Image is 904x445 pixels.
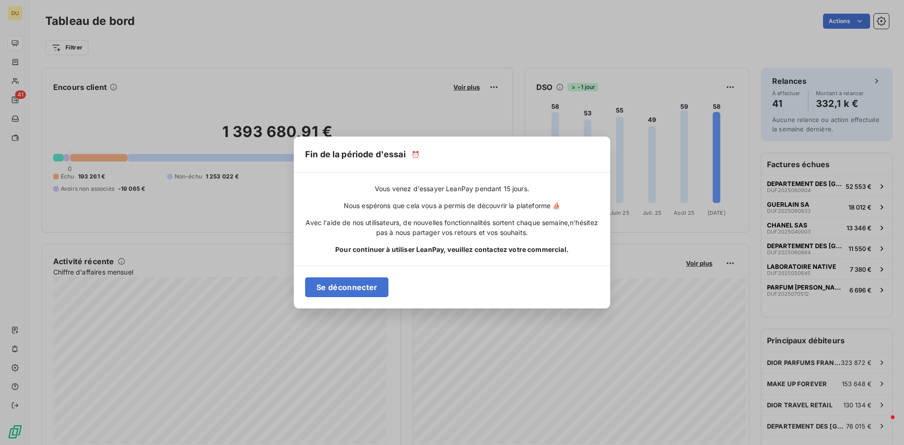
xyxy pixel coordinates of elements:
span: ⛵️ [552,202,560,210]
span: Avec l'aide de nos utilisateurs, de nouvelles fonctionnalités sortent chaque semaine, [306,218,570,227]
button: Se déconnecter [305,277,388,297]
span: Vous venez d'essayer LeanPay pendant 15 jours. [375,184,529,194]
iframe: Intercom live chat [872,413,895,436]
span: Nous espérons que cela vous a permis de découvrir la plateforme [344,201,561,210]
h5: Fin de la période d'essai [305,148,406,161]
span: ⏰ [412,150,420,159]
span: n'hésitez pas à nous partager vos retours et vos souhaits. [376,218,598,236]
span: Pour continuer à utiliser LeanPay, veuillez contactez votre commercial. [335,245,569,254]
